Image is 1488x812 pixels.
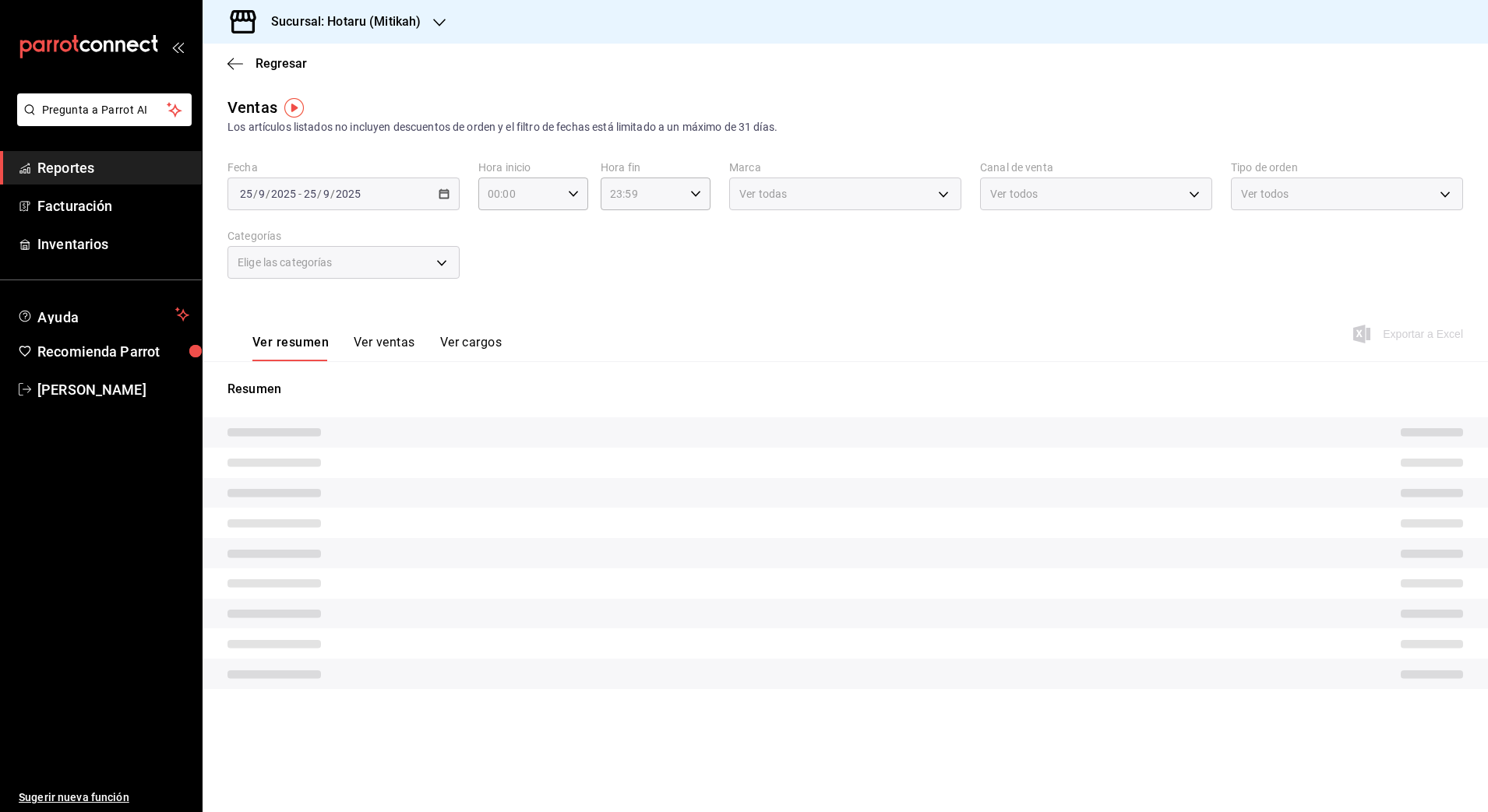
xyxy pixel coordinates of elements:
[323,188,330,200] input: --
[252,335,502,361] div: navigation tabs
[37,195,189,216] span: Facturación
[270,188,297,200] input: ----
[354,335,415,361] button: Ver ventas
[1241,186,1289,202] span: Ver todos
[37,305,169,324] span: Ayuda
[317,188,322,200] span: /
[253,188,258,200] span: /
[266,188,270,200] span: /
[440,335,502,361] button: Ver cargos
[478,162,588,173] label: Hora inicio
[227,162,460,173] label: Fecha
[256,56,307,71] span: Regresar
[37,341,189,362] span: Recomienda Parrot
[284,98,304,118] img: Tooltip marker
[227,380,1463,399] p: Resumen
[11,113,192,129] a: Pregunta a Parrot AI
[239,188,253,200] input: --
[19,789,189,806] span: Sugerir nueva función
[252,335,329,361] button: Ver resumen
[739,186,787,202] span: Ver todas
[171,40,184,53] button: open_drawer_menu
[227,56,307,71] button: Regresar
[238,255,333,270] span: Elige las categorías
[330,188,335,200] span: /
[17,93,192,126] button: Pregunta a Parrot AI
[729,162,961,173] label: Marca
[990,186,1038,202] span: Ver todos
[258,188,266,200] input: --
[259,12,421,31] h3: Sucursal: Hotaru (Mitikah)
[303,188,317,200] input: --
[227,96,277,119] div: Ventas
[227,230,460,241] label: Categorías
[980,162,1212,173] label: Canal de venta
[335,188,361,200] input: ----
[601,162,711,173] label: Hora fin
[298,188,301,200] span: -
[227,119,1463,135] div: Los artículos listados no incluyen descuentos de orden y el filtro de fechas está limitado a un m...
[37,234,189,255] span: Inventarios
[1231,162,1463,173] label: Tipo de orden
[42,102,167,118] span: Pregunta a Parrot AI
[37,379,189,400] span: [PERSON_NAME]
[37,157,189,178] span: Reportes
